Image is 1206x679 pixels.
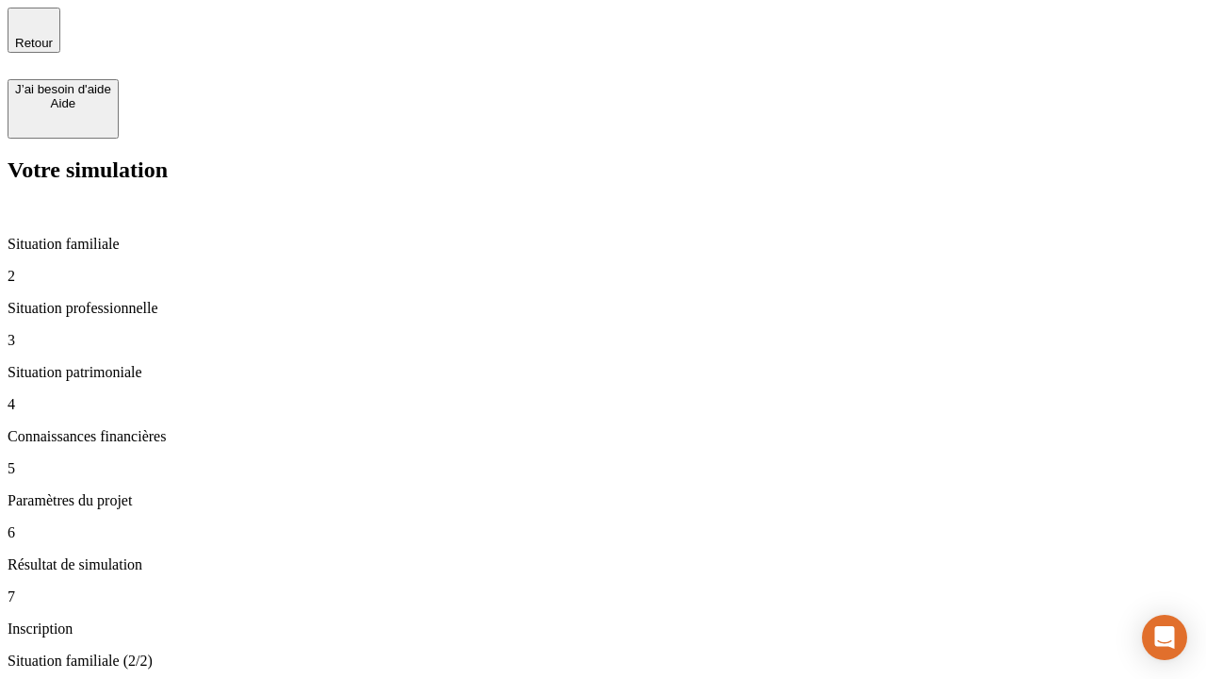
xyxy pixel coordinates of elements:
p: Situation familiale [8,236,1198,253]
p: 3 [8,332,1198,349]
p: Paramètres du projet [8,492,1198,509]
p: 4 [8,396,1198,413]
div: J’ai besoin d'aide [15,82,111,96]
p: 6 [8,524,1198,541]
div: Open Intercom Messenger [1142,615,1187,660]
p: Situation patrimoniale [8,364,1198,381]
p: 2 [8,268,1198,285]
button: J’ai besoin d'aideAide [8,79,119,139]
p: Connaissances financières [8,428,1198,445]
p: Résultat de simulation [8,556,1198,573]
button: Retour [8,8,60,53]
div: Aide [15,96,111,110]
p: Situation familiale (2/2) [8,653,1198,670]
span: Retour [15,36,53,50]
p: Inscription [8,621,1198,638]
p: 7 [8,588,1198,605]
h2: Votre simulation [8,157,1198,183]
p: Situation professionnelle [8,300,1198,317]
p: 5 [8,460,1198,477]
